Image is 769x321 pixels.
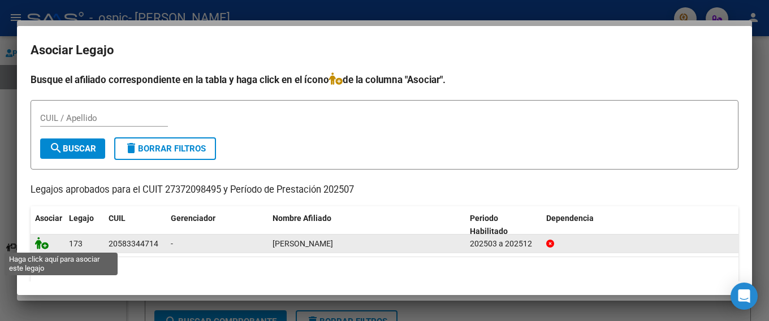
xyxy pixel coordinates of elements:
span: WENK JONAS [273,239,333,248]
h4: Busque el afiliado correspondiente en la tabla y haga click en el ícono de la columna "Asociar". [31,72,738,87]
p: Legajos aprobados para el CUIT 27372098495 y Período de Prestación 202507 [31,183,738,197]
datatable-header-cell: Periodo Habilitado [465,206,542,244]
div: 202503 a 202512 [470,237,537,250]
span: Dependencia [546,214,594,223]
span: Legajo [69,214,94,223]
div: 1 registros [31,257,738,285]
datatable-header-cell: Gerenciador [166,206,268,244]
span: Nombre Afiliado [273,214,331,223]
datatable-header-cell: Nombre Afiliado [268,206,465,244]
span: Borrar Filtros [124,144,206,154]
button: Buscar [40,138,105,159]
datatable-header-cell: Dependencia [542,206,739,244]
span: Gerenciador [171,214,215,223]
span: - [171,239,173,248]
div: 20583344714 [109,237,158,250]
span: CUIL [109,214,126,223]
span: Periodo Habilitado [470,214,508,236]
datatable-header-cell: Legajo [64,206,104,244]
datatable-header-cell: CUIL [104,206,166,244]
mat-icon: search [49,141,63,155]
div: Open Intercom Messenger [731,283,758,310]
datatable-header-cell: Asociar [31,206,64,244]
span: 173 [69,239,83,248]
span: Buscar [49,144,96,154]
button: Borrar Filtros [114,137,216,160]
h2: Asociar Legajo [31,40,738,61]
mat-icon: delete [124,141,138,155]
span: Asociar [35,214,62,223]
